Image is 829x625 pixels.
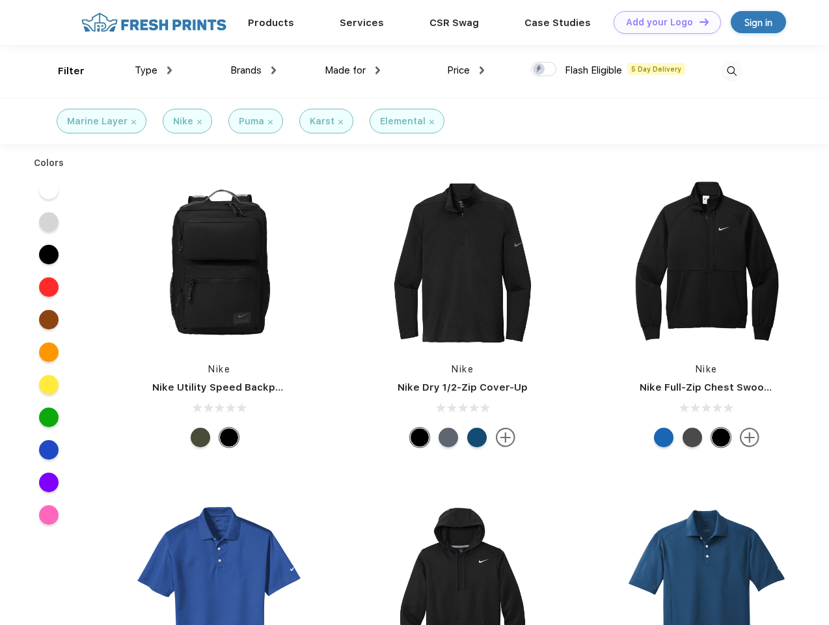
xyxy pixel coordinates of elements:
div: Marine Layer [67,115,128,128]
a: Nike Dry 1/2-Zip Cover-Up [398,382,528,393]
img: desktop_search.svg [721,61,742,82]
img: filter_cancel.svg [131,120,136,124]
a: Sign in [731,11,786,33]
div: Elemental [380,115,426,128]
a: Nike Utility Speed Backpack [152,382,293,393]
img: filter_cancel.svg [429,120,434,124]
div: Filter [58,64,85,79]
img: filter_cancel.svg [197,120,202,124]
span: 5 Day Delivery [627,63,685,75]
span: Price [447,64,470,76]
img: fo%20logo%202.webp [77,11,230,34]
div: Puma [239,115,264,128]
a: Services [340,17,384,29]
div: Nike [173,115,193,128]
div: Black [711,428,731,447]
div: Cargo Khaki [191,428,210,447]
img: dropdown.png [271,66,276,74]
img: dropdown.png [167,66,172,74]
img: more.svg [740,428,759,447]
a: Nike [696,364,718,374]
div: Sign in [744,15,772,30]
img: DT [700,18,709,25]
img: filter_cancel.svg [338,120,343,124]
img: more.svg [496,428,515,447]
div: Royal [654,428,673,447]
span: Type [135,64,157,76]
div: Navy Heather [439,428,458,447]
a: Nike Full-Zip Chest Swoosh Jacket [640,382,813,393]
div: Black [219,428,239,447]
img: func=resize&h=266 [133,176,306,350]
span: Brands [230,64,262,76]
div: Anthracite [683,428,702,447]
span: Flash Eligible [565,64,622,76]
img: filter_cancel.svg [268,120,273,124]
img: dropdown.png [375,66,380,74]
div: Black [410,428,429,447]
a: Products [248,17,294,29]
div: Add your Logo [626,17,693,28]
div: Colors [24,156,74,170]
div: Karst [310,115,334,128]
div: Gym Blue [467,428,487,447]
a: Nike [452,364,474,374]
span: Made for [325,64,366,76]
a: CSR Swag [429,17,479,29]
img: dropdown.png [480,66,484,74]
img: func=resize&h=266 [376,176,549,350]
img: func=resize&h=266 [620,176,793,350]
a: Nike [208,364,230,374]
